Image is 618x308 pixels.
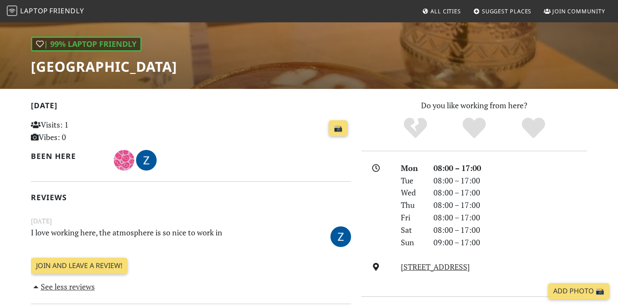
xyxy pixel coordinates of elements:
[428,174,592,187] div: 08:00 – 17:00
[396,236,428,249] div: Sun
[504,116,563,140] div: Definitely!
[330,226,351,247] img: 5063-zoe.jpg
[7,4,84,19] a: LaptopFriendly LaptopFriendly
[20,6,48,15] span: Laptop
[428,186,592,199] div: 08:00 – 17:00
[445,116,504,140] div: Yes
[396,162,428,174] div: Mon
[396,199,428,211] div: Thu
[396,186,428,199] div: Wed
[396,211,428,224] div: Fri
[31,37,142,52] div: | 99% Laptop Friendly
[114,154,136,165] span: Kato van der Pol
[31,258,127,274] a: Join and leave a review!
[428,211,592,224] div: 08:00 – 17:00
[136,154,157,165] span: foodzoen
[26,226,301,246] p: I love working here, the atmosphere is so nice to work in
[330,230,351,241] span: foodzoen
[540,3,609,19] a: Join Community
[430,7,461,15] span: All Cities
[482,7,532,15] span: Suggest Places
[26,216,356,226] small: [DATE]
[31,281,95,292] a: See less reviews
[49,6,84,15] span: Friendly
[31,119,131,143] p: Visits: 1 Vibes: 0
[31,152,103,161] h2: Been here
[7,6,17,16] img: LaptopFriendly
[396,174,428,187] div: Tue
[329,120,348,137] a: 📸
[401,262,470,272] a: [STREET_ADDRESS]
[396,224,428,236] div: Sat
[552,7,605,15] span: Join Community
[428,236,592,249] div: 09:00 – 17:00
[470,3,535,19] a: Suggest Places
[31,58,177,75] h1: [GEOGRAPHIC_DATA]
[428,224,592,236] div: 08:00 – 17:00
[386,116,445,140] div: No
[428,162,592,174] div: 08:00 – 17:00
[361,99,587,112] p: Do you like working from here?
[31,193,351,202] h2: Reviews
[31,101,351,113] h2: [DATE]
[418,3,464,19] a: All Cities
[428,199,592,211] div: 08:00 – 17:00
[114,150,134,171] img: 5615-kato.jpg
[136,150,157,171] img: 5063-zoe.jpg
